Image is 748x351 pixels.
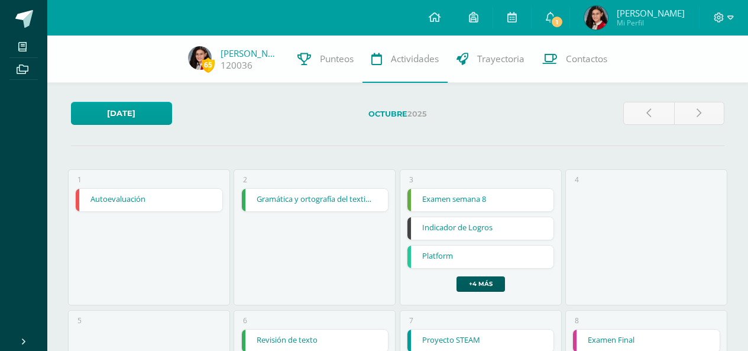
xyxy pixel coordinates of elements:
[617,18,685,28] span: Mi Perfil
[289,36,362,83] a: Punteos
[243,315,247,326] div: 6
[77,315,82,326] div: 5
[362,36,448,83] a: Actividades
[202,57,215,72] span: 65
[243,175,247,185] div: 2
[391,53,439,65] span: Actividades
[551,15,564,28] span: 1
[407,217,555,240] div: Indicador de Logros | Tarea
[407,217,554,240] a: Indicador de Logros
[221,47,280,59] a: [PERSON_NAME][GEOGRAPHIC_DATA]
[407,246,554,268] a: Platform
[409,175,413,185] div: 3
[533,36,616,83] a: Contactos
[77,175,82,185] div: 1
[584,6,608,30] img: 309178ce068ea2ec62af02bf90be7b8a.png
[320,53,354,65] span: Punteos
[477,53,524,65] span: Trayectoria
[221,59,252,72] a: 120036
[242,189,388,211] a: Gramática y ortografía del texting
[407,189,554,211] a: Examen semana 8
[409,315,413,326] div: 7
[368,110,407,118] strong: Octubre
[456,276,505,292] a: +4 más
[617,7,685,19] span: [PERSON_NAME]
[75,188,223,212] div: Autoevaluación | Tarea
[188,46,212,70] img: 309178ce068ea2ec62af02bf90be7b8a.png
[566,53,607,65] span: Contactos
[575,175,579,185] div: 4
[575,315,579,326] div: 8
[241,188,389,212] div: Gramática y ortografía del texting | Tarea
[71,102,172,125] a: [DATE]
[448,36,533,83] a: Trayectoria
[407,245,555,269] div: Platform | Tarea
[182,102,614,126] label: 2025
[76,189,222,211] a: Autoevaluación
[407,188,555,212] div: Examen semana 8 | Tarea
